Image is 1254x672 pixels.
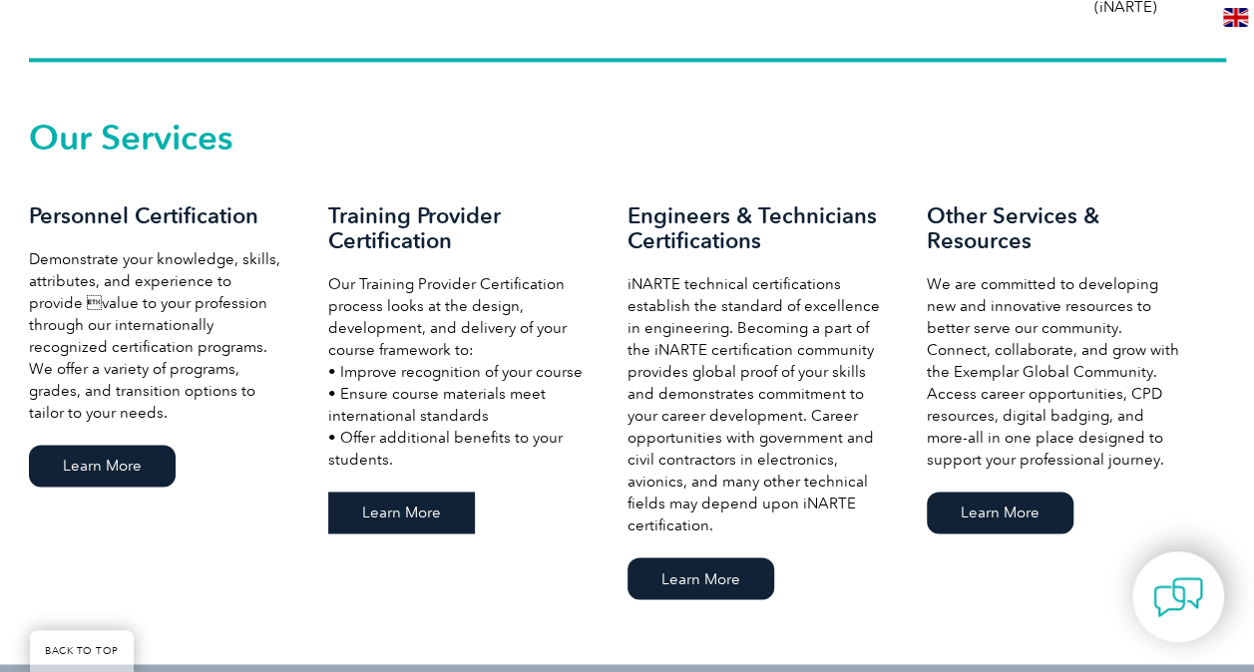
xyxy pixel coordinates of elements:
[1223,8,1248,27] img: en
[30,630,134,672] a: BACK TO TOP
[927,273,1186,471] p: We are committed to developing new and innovative resources to better serve our community. Connec...
[927,203,1186,253] h3: Other Services & Resources
[29,445,176,487] a: Learn More
[328,492,475,533] a: Learn More
[328,203,588,253] h3: Training Provider Certification
[29,122,1226,154] h2: Our Services
[29,248,288,424] p: Demonstrate your knowledge, skills, attributes, and experience to provide value to your professi...
[328,273,588,471] p: Our Training Provider Certification process looks at the design, development, and delivery of you...
[627,203,887,253] h3: Engineers & Technicians Certifications
[29,203,288,228] h3: Personnel Certification
[627,273,887,536] p: iNARTE technical certifications establish the standard of excellence in engineering. Becoming a p...
[1153,572,1203,622] img: contact-chat.png
[927,492,1073,533] a: Learn More
[627,557,774,599] a: Learn More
